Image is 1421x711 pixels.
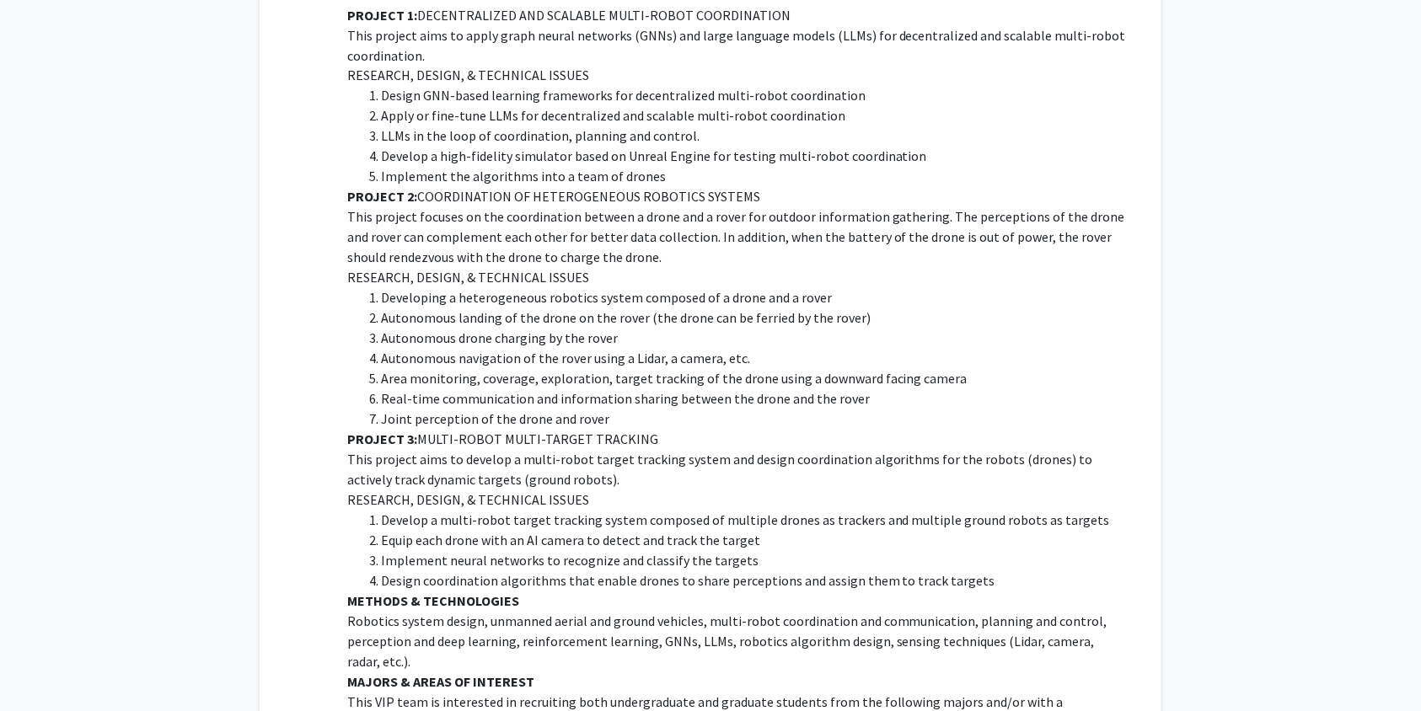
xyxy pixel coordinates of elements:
[347,268,1128,288] p: RESEARCH, DESIGN, & TECHNICAL ISSUES
[381,308,1128,329] li: Autonomous landing of the drone on the rover (the drone can be ferried by the rover)
[347,490,1128,511] p: RESEARCH, DESIGN, & TECHNICAL ISSUES
[347,25,1128,66] p: This project aims to apply graph neural networks (GNNs) and large language models (LLMs) for dece...
[347,207,1128,268] p: This project focuses on the coordination between a drone and a rover for outdoor information gath...
[381,571,1128,591] li: Design coordination algorithms that enable drones to share perceptions and assign them to track t...
[381,369,1128,389] li: Area monitoring, coverage, exploration, target tracking of the drone using a downward facing camera
[381,511,1128,531] li: Develop a multi-robot target tracking system composed of multiple drones as trackers and multiple...
[381,409,1128,430] li: Joint perception of the drone and rover
[381,86,1128,106] li: Design GNN-based learning frameworks for decentralized multi-robot coordination
[347,593,519,610] strong: METHODS & TECHNOLOGIES
[347,187,1128,207] p: COORDINATION OF HETEROGENEOUS ROBOTICS SYSTEMS
[347,431,417,448] strong: PROJECT 3:
[347,7,417,24] strong: PROJECT 1:
[13,635,72,698] iframe: Chat
[381,147,1128,167] li: Develop a high-fidelity simulator based on Unreal Engine for testing multi-robot coordination
[381,167,1128,187] li: Implement the algorithms into a team of drones
[381,126,1128,147] li: LLMs in the loop of coordination, planning and control.
[347,5,1128,25] p: DECENTRALIZED AND SCALABLE MULTI-ROBOT COORDINATION
[347,66,1128,86] p: RESEARCH, DESIGN, & TECHNICAL ISSUES
[347,612,1128,672] p: Robotics system design, unmanned aerial and ground vehicles, multi-robot coordination and communi...
[381,531,1128,551] li: Equip each drone with an AI camera to detect and track the target
[347,430,1128,450] p: MULTI-ROBOT MULTI-TARGET TRACKING
[381,551,1128,571] li: Implement neural networks to recognize and classify the targets
[381,329,1128,349] li: Autonomous drone charging by the rover
[381,349,1128,369] li: Autonomous navigation of the rover using a Lidar, a camera, etc.
[347,450,1128,490] p: This project aims to develop a multi-robot target tracking system and design coordination algorit...
[381,389,1128,409] li: Real-time communication and information sharing between the drone and the rover
[347,189,417,206] strong: PROJECT 2:
[347,674,534,691] strong: MAJORS & AREAS OF INTEREST
[381,106,1128,126] li: Apply or fine-tune LLMs for decentralized and scalable multi-robot coordination
[381,288,1128,308] li: Developing a heterogeneous robotics system composed of a drone and a rover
